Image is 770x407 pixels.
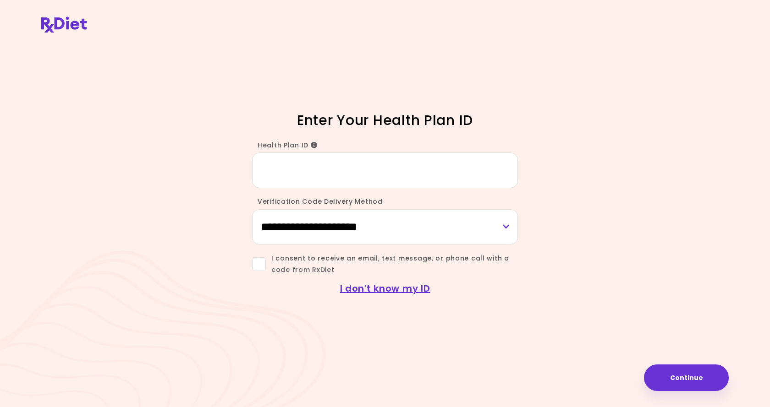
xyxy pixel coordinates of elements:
label: Verification Code Delivery Method [252,197,383,206]
i: Info [311,142,318,148]
h1: Enter Your Health Plan ID [225,111,545,129]
a: I don't know my ID [340,282,430,295]
button: Continue [644,364,729,391]
span: I consent to receive an email, text message, or phone call with a code from RxDiet [266,253,518,276]
span: Health Plan ID [258,141,318,150]
img: RxDiet [41,16,87,33]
